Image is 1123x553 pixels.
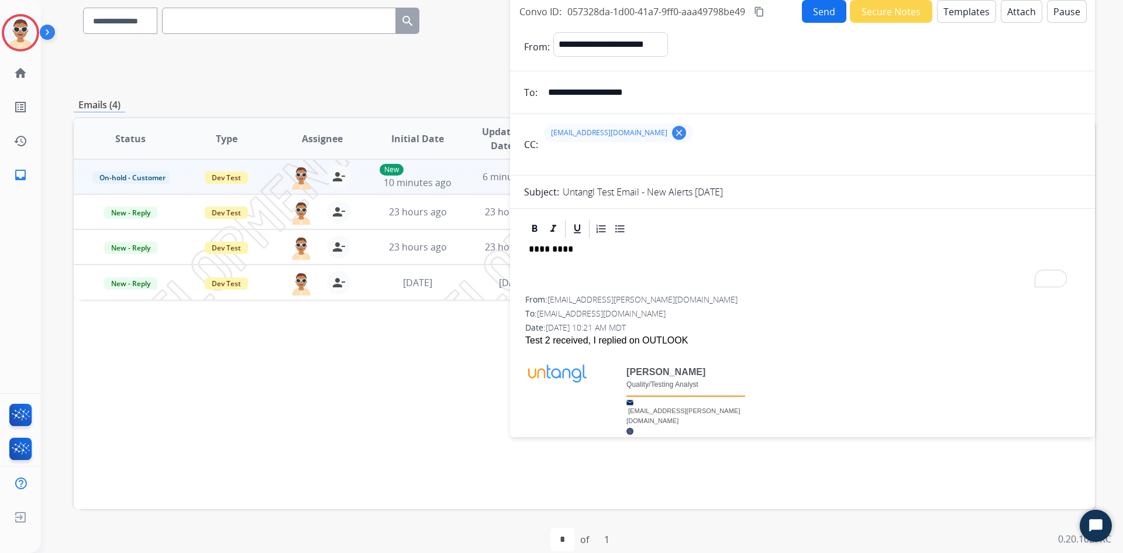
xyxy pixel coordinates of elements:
span: [DATE] [403,276,432,289]
span: 23 hours ago [389,241,447,253]
mat-icon: content_copy [754,6,764,17]
p: To: [524,85,538,99]
p: Emails (4) [74,98,125,112]
span: Dev Test [205,277,248,290]
div: of [580,533,589,547]
span: [EMAIL_ADDRESS][DOMAIN_NAME] [551,128,667,138]
img: Untangl Logo [528,365,587,382]
mat-icon: person_remove [332,205,346,219]
div: Underline [569,220,586,238]
div: Date: [525,322,1080,334]
span: New - Reply [104,207,157,219]
span: [PERSON_NAME] [626,367,706,377]
p: New [380,164,404,176]
svg: Open Chat [1088,518,1104,534]
div: Bullet List [611,220,629,238]
span: Assignee [302,132,343,146]
div: To enrich screen reader interactions, please activate Accessibility in Grammarly extension settings [524,239,1081,292]
p: Subject: [524,185,559,199]
span: New - Reply [104,242,157,254]
span: [DATE] 10:21 AM MDT [546,322,626,333]
img: agent-avatar [290,200,313,225]
span: Updated Date [476,125,529,153]
p: From: [524,40,550,54]
mat-icon: list_alt [13,100,27,114]
img: Website Icon [626,428,633,435]
div: To: [525,308,1080,320]
div: Italic [545,220,562,238]
a: [EMAIL_ADDRESS][PERSON_NAME][DOMAIN_NAME] [626,407,740,424]
span: 10 minutes ago [384,176,452,189]
img: Email Icon [626,399,633,406]
span: 23 hours ago [485,241,543,253]
span: New - Reply [104,277,157,290]
mat-icon: clear [674,128,684,138]
span: 6 minutes ago [483,170,545,183]
span: Dev Test [205,171,248,184]
p: Convo ID: [519,5,561,19]
span: Initial Date [391,132,444,146]
span: Dev Test [205,242,248,254]
button: Start Chat [1080,510,1112,542]
span: 057328da-1d00-41a7-9ff0-aaa49798be49 [567,5,745,18]
span: Status [115,132,146,146]
a: [DOMAIN_NAME] [628,436,680,443]
div: Test 2 received, I replied on OUTLOOK [525,334,1080,348]
mat-icon: person_remove [332,276,346,290]
span: 23 hours ago [389,205,447,218]
div: 1 [595,528,619,551]
div: Bold [526,220,543,238]
div: From: [525,294,1080,305]
img: agent-avatar [290,165,313,190]
mat-icon: home [13,66,27,80]
mat-icon: inbox [13,168,27,182]
span: Dev Test [205,207,248,219]
mat-icon: history [13,134,27,148]
img: agent-avatar [290,235,313,260]
div: Ordered List [592,220,610,238]
p: CC: [524,138,538,152]
mat-icon: person_remove [332,170,346,184]
p: 0.20.1027RC [1058,532,1111,546]
img: avatar [4,16,37,49]
img: agent-avatar [290,271,313,296]
p: Untangl Test Email - New Alerts [DATE] [563,185,723,199]
span: 23 hours ago [485,205,543,218]
span: [EMAIL_ADDRESS][DOMAIN_NAME] [537,308,666,319]
mat-icon: person_remove [332,240,346,254]
span: [EMAIL_ADDRESS][PERSON_NAME][DOMAIN_NAME] [547,294,738,305]
span: [DATE] [499,276,528,289]
mat-icon: search [401,14,415,28]
span: On-hold - Customer [92,171,173,184]
span: Type [216,132,237,146]
span: Quality/Testing Analyst [626,380,698,389]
